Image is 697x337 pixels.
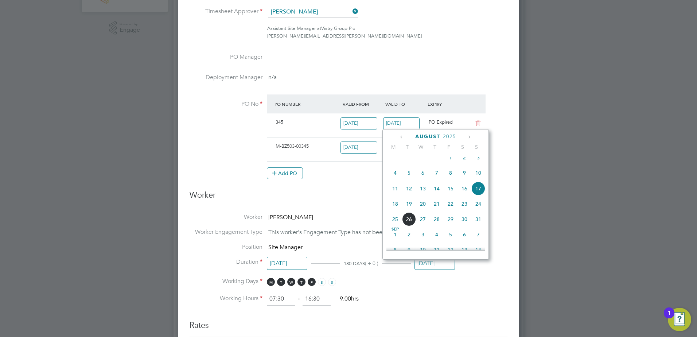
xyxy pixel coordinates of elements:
span: T [428,144,442,150]
span: 4 [388,166,402,180]
span: PO Expired [429,119,453,125]
input: 17:00 [303,293,331,306]
span: T [400,144,414,150]
span: 4 [430,228,444,241]
span: 14 [430,182,444,195]
input: Search for... [268,7,358,18]
span: T [277,278,285,286]
div: 1 [667,313,671,322]
span: 12 [402,182,416,195]
label: PO Manager [190,53,262,61]
span: 6 [457,228,471,241]
span: 8 [444,166,457,180]
span: 27 [416,212,430,226]
span: n/a [268,74,277,81]
span: W [287,278,295,286]
span: 8 [388,243,402,257]
button: Open Resource Center, 1 new notification [668,308,691,331]
span: 23 [457,197,471,211]
span: 22 [444,197,457,211]
span: 2 [402,228,416,241]
span: 25 [388,212,402,226]
span: 21 [430,197,444,211]
span: 20 [416,197,430,211]
label: PO No [190,100,262,108]
span: W [414,144,428,150]
div: Expiry [426,97,468,111]
span: M-BZ503-00345 [276,143,309,149]
span: 28 [430,212,444,226]
div: Valid To [383,97,426,111]
input: Select one [340,117,377,129]
label: Worker [190,213,262,221]
label: Timesheet Approver [190,8,262,15]
span: ( + 0 ) [365,260,378,267]
span: 9 [457,166,471,180]
span: M [267,278,275,286]
span: 30 [457,212,471,226]
span: 9.00hrs [336,295,359,302]
span: [PERSON_NAME][EMAIL_ADDRESS][PERSON_NAME][DOMAIN_NAME] [267,33,422,39]
label: Working Hours [190,295,262,302]
span: 15 [444,182,457,195]
span: 24 [471,197,485,211]
span: 2025 [443,133,456,140]
span: 17 [471,182,485,195]
span: 16 [457,182,471,195]
span: This worker's Engagement Type has not been registered by its Agency. [268,229,451,236]
label: Deployment Manager [190,74,262,81]
span: ‐ [296,295,301,302]
span: 10 [416,243,430,257]
label: Worker Engagement Type [190,228,262,236]
input: 08:00 [267,293,295,306]
span: 19 [402,197,416,211]
span: M [386,144,400,150]
span: 31 [471,212,485,226]
span: 5 [444,228,457,241]
span: S [318,278,326,286]
span: 3 [471,151,485,164]
span: S [328,278,336,286]
span: Vistry Group Plc [321,25,355,31]
input: Select one [267,257,307,270]
span: F [442,144,456,150]
span: 13 [416,182,430,195]
h3: Worker [190,190,507,206]
span: Site Manager [268,244,303,251]
span: Assistant Site Manager at [267,25,321,31]
div: Valid From [341,97,383,111]
span: 2 [457,151,471,164]
span: Sep [388,228,402,231]
span: 6 [416,166,430,180]
span: 14 [471,243,485,257]
span: 13 [457,243,471,257]
span: 11 [388,182,402,195]
div: PO Number [273,97,341,111]
input: Select one [383,117,420,129]
span: 9 [402,243,416,257]
input: Select one [340,142,377,154]
h3: Rates [190,313,507,331]
span: 3 [416,228,430,241]
button: Add PO [267,167,303,179]
label: Position [190,243,262,251]
span: 11 [430,243,444,257]
span: 29 [444,212,457,226]
label: Working Days [190,278,262,285]
span: 1 [444,151,457,164]
span: 5 [402,166,416,180]
span: 7 [430,166,444,180]
input: Select one [414,257,455,270]
span: 18 [388,197,402,211]
span: 26 [402,212,416,226]
span: 180 DAYS [344,260,365,267]
span: August [415,133,440,140]
span: 10 [471,166,485,180]
span: S [470,144,483,150]
span: T [297,278,305,286]
span: F [308,278,316,286]
span: 12 [444,243,457,257]
span: 345 [276,119,283,125]
label: Duration [190,258,262,266]
span: 7 [471,228,485,241]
